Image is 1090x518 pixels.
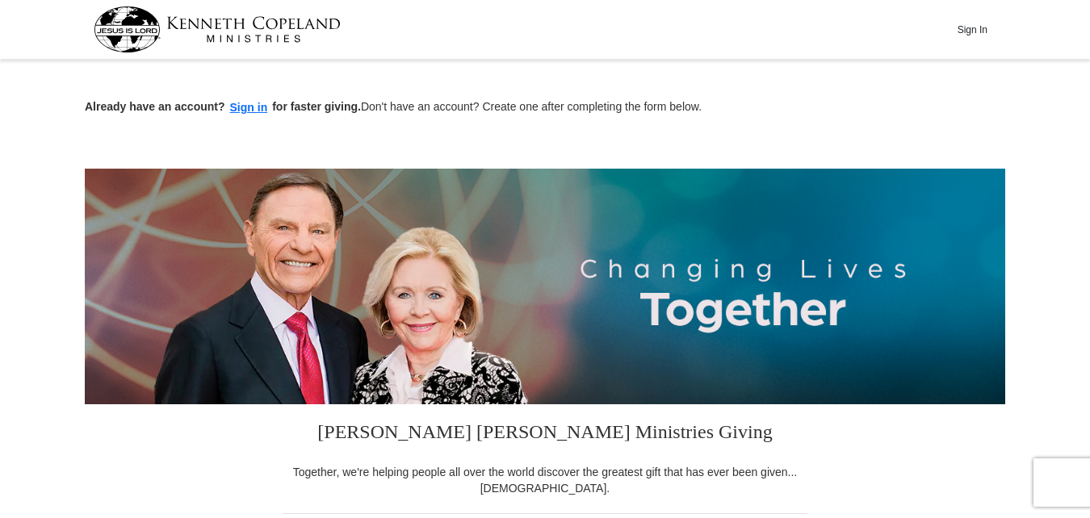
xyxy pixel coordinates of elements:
strong: Already have an account? for faster giving. [85,100,361,113]
button: Sign In [948,17,996,42]
p: Don't have an account? Create one after completing the form below. [85,98,1005,117]
button: Sign in [225,98,273,117]
img: kcm-header-logo.svg [94,6,341,52]
h3: [PERSON_NAME] [PERSON_NAME] Ministries Giving [283,404,807,464]
div: Together, we're helping people all over the world discover the greatest gift that has ever been g... [283,464,807,496]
